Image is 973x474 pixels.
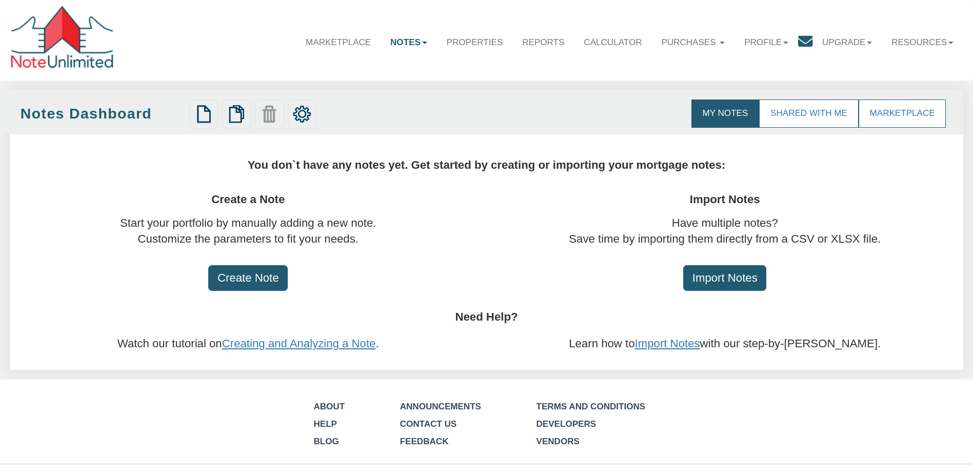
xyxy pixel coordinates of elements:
[537,437,580,446] a: Vendors
[313,402,345,411] a: About
[812,28,882,57] a: Upgrade
[537,402,646,411] a: Terms and Conditions
[21,231,476,247] div: Customize the parameters to fit your needs.
[10,309,963,325] div: Need Help?
[21,215,476,231] div: Start your portfolio by manually adding a new note.
[208,265,288,291] input: Create Note
[635,337,700,350] a: Import Notes
[293,105,311,124] img: settings.png
[227,105,246,124] img: copy.png
[882,28,963,57] a: Resources
[195,105,213,124] img: new.png
[400,419,457,429] a: Contact Us
[313,437,339,446] a: Blog
[497,215,952,231] div: Have multiple notes?
[381,28,437,57] a: Notes
[21,191,476,208] div: Create a Note
[313,419,337,429] a: Help
[260,105,279,124] img: trash-disabled.png
[437,28,513,57] a: Properties
[400,402,481,411] a: Announcements
[497,231,952,247] div: Save time by importing them directly from a CSV or XLSX file.
[486,335,963,352] div: Learn how to with our step-by-[PERSON_NAME].
[222,337,376,350] a: Creating and Analyzing a Note
[400,437,449,446] a: Feedback
[574,28,651,57] a: Calculator
[651,28,734,57] a: Purchases
[512,28,574,57] a: Reports
[734,28,798,57] a: Profile
[683,265,766,291] input: Import Notes
[21,103,186,124] div: Notes Dashboard
[296,28,381,57] a: Marketplace
[10,157,963,173] div: You don`t have any notes yet. Get started by creating or importing your mortgage notes:
[10,335,487,352] div: Watch our tutorial on .
[537,419,597,429] a: Developers
[497,191,952,208] div: Import Notes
